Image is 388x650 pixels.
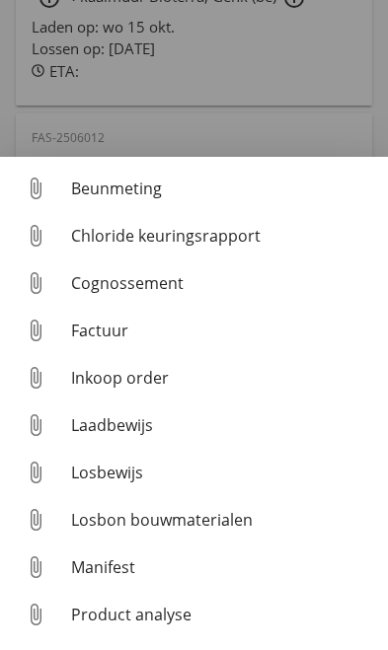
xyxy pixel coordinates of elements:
i: attach_file [20,409,51,441]
div: Losbewijs [71,461,372,484]
i: attach_file [20,599,51,630]
div: Cognossement [71,271,372,295]
i: attach_file [20,315,51,346]
div: Chloride keuringsrapport [71,224,372,248]
div: Losbon bouwmaterialen [71,508,372,532]
div: Beunmeting [71,177,372,200]
div: Product analyse [71,603,372,626]
i: attach_file [20,551,51,583]
i: attach_file [20,362,51,394]
div: Factuur [71,319,372,342]
i: attach_file [20,220,51,252]
i: attach_file [20,173,51,204]
i: attach_file [20,504,51,536]
i: attach_file [20,267,51,299]
i: attach_file [20,457,51,488]
div: Inkoop order [71,366,372,390]
div: Manifest [71,555,372,579]
div: Laadbewijs [71,413,372,437]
